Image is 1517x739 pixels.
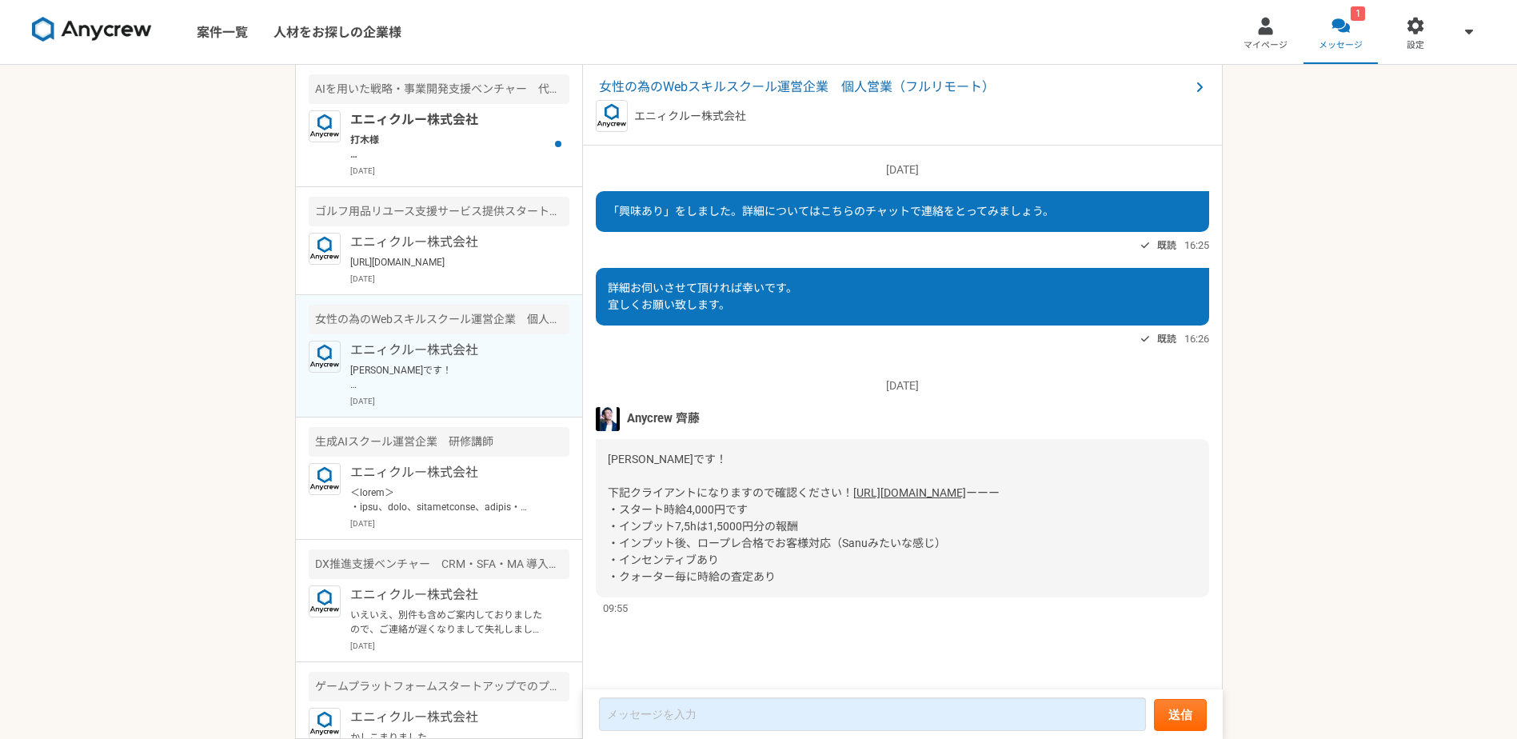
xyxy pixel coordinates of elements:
p: [DATE] [350,517,569,529]
span: メッセージ [1319,39,1363,52]
span: 詳細お伺いさせて頂ければ幸いです。 宜しくお願い致します。 [608,282,797,311]
p: [DATE] [350,165,569,177]
span: 設定 [1407,39,1424,52]
img: logo_text_blue_01.png [309,463,341,495]
p: [DATE] [350,395,569,407]
div: 1 [1351,6,1365,21]
p: エニィクルー株式会社 [350,708,548,727]
p: エニィクルー株式会社 [350,585,548,605]
img: logo_text_blue_01.png [309,341,341,373]
p: エニィクルー株式会社 [350,110,548,130]
span: マイページ [1244,39,1287,52]
div: DX推進支援ベンチャー CRM・SFA・MA 導入コンサルタント [309,549,569,579]
p: いえいえ、別件も含めご案内しておりましたので、ご連絡が遅くなりまして失礼しました。 引き続きよろしくお願い致します。 [350,608,548,637]
p: エニィクルー株式会社 [634,108,746,125]
div: 生成AIスクール運営企業 研修講師 [309,427,569,457]
p: [PERSON_NAME]です！ 下記クライアントになりますので確認ください！ [URL][DOMAIN_NAME] ーーー ・スタート時給4,000円です ・インプット7,5hは1,5000円... [350,363,548,392]
span: 既読 [1157,236,1176,255]
span: 「興味あり」をしました。詳細についてはこちらのチャットで連絡をとってみましょう。 [608,205,1054,218]
p: エニィクルー株式会社 [350,233,548,252]
span: [PERSON_NAME]です！ 下記クライアントになりますので確認ください！ [608,453,853,499]
span: 既読 [1157,330,1176,349]
span: 16:25 [1184,238,1209,253]
span: ーーー ・スタート時給4,000円です ・インプット7,5hは1,5000円分の報酬 ・インプット後、ロープレ合格でお客様対応（Sanuみたいな感じ） ・インセンティブあり ・クォーター毎に時給... [608,486,1000,583]
img: S__5267474.jpg [596,407,620,431]
div: ゴルフ用品リユース支援サービス提供スタートアップ カスタマーサクセス（店舗営業） [309,197,569,226]
p: エニィクルー株式会社 [350,463,548,482]
span: Anycrew 齊藤 [627,409,700,427]
p: [DATE] [350,640,569,652]
p: [DATE] [596,162,1209,178]
a: [URL][DOMAIN_NAME] [853,486,966,499]
span: 女性の為のWebスキルスクール運営企業 個人営業（フルリモート） [599,78,1190,97]
div: 女性の為のWebスキルスクール運営企業 個人営業（フルリモート） [309,305,569,334]
img: logo_text_blue_01.png [309,110,341,142]
img: logo_text_blue_01.png [596,100,628,132]
p: [DATE] [350,273,569,285]
div: AIを用いた戦略・事業開発支援ベンチャー 代表のメンター（業務コンサルタント） [309,74,569,104]
p: エニィクルー株式会社 [350,341,548,360]
img: logo_text_blue_01.png [309,585,341,617]
span: 09:55 [603,601,628,616]
img: 8DqYSo04kwAAAAASUVORK5CYII= [32,17,152,42]
div: ゲームプラットフォームスタートアップでのプロジェクト推進（PM）業務を募集 [309,672,569,701]
p: 打木様 ご興味をお持ちいただき、ありがとうございます。 本件ですが、今回、別人材にて採用が決まり、クローズとなりました。申し訳ございません。 また、別案件等、ご相談させていただけますと幸いです。... [350,133,548,162]
p: [DATE] [596,377,1209,394]
span: 16:26 [1184,331,1209,346]
p: [URL][DOMAIN_NAME] [350,255,548,270]
button: 送信 [1154,699,1207,731]
p: ＜lorem＞ ・ipsu、dolo、sitametconse、adipis・elitseddoeiusm8tem ⇒〇 incidid4utlaboreetd。 magnaaliquaenim... [350,485,548,514]
img: logo_text_blue_01.png [309,233,341,265]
